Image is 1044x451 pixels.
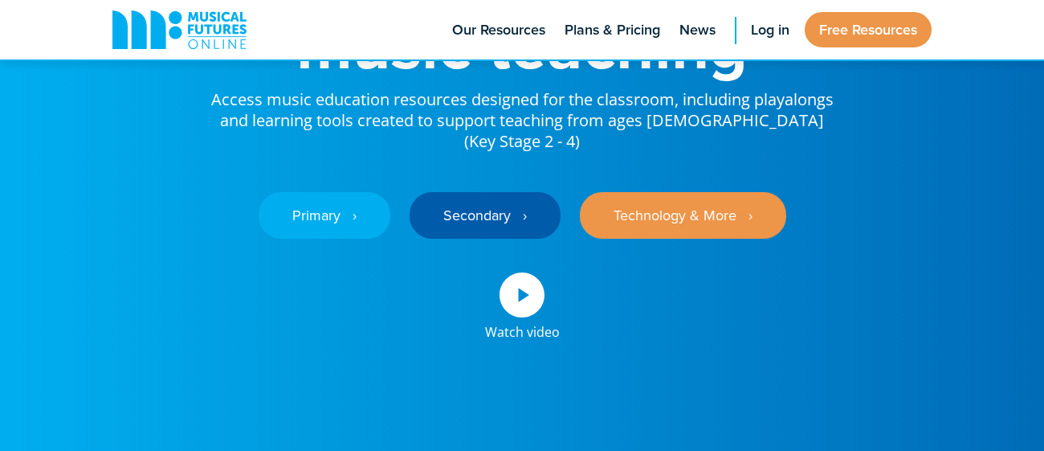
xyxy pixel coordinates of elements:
[209,78,835,152] p: Access music education resources designed for the classroom, including playalongs and learning to...
[259,192,390,239] a: Primary ‎‏‏‎ ‎ ›
[485,318,560,338] div: Watch video
[565,19,660,41] span: Plans & Pricing
[751,19,789,41] span: Log in
[805,12,932,47] a: Free Resources
[580,192,786,239] a: Technology & More ‎‏‏‎ ‎ ›
[452,19,545,41] span: Our Resources
[410,192,561,239] a: Secondary ‎‏‏‎ ‎ ›
[679,19,716,41] span: News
